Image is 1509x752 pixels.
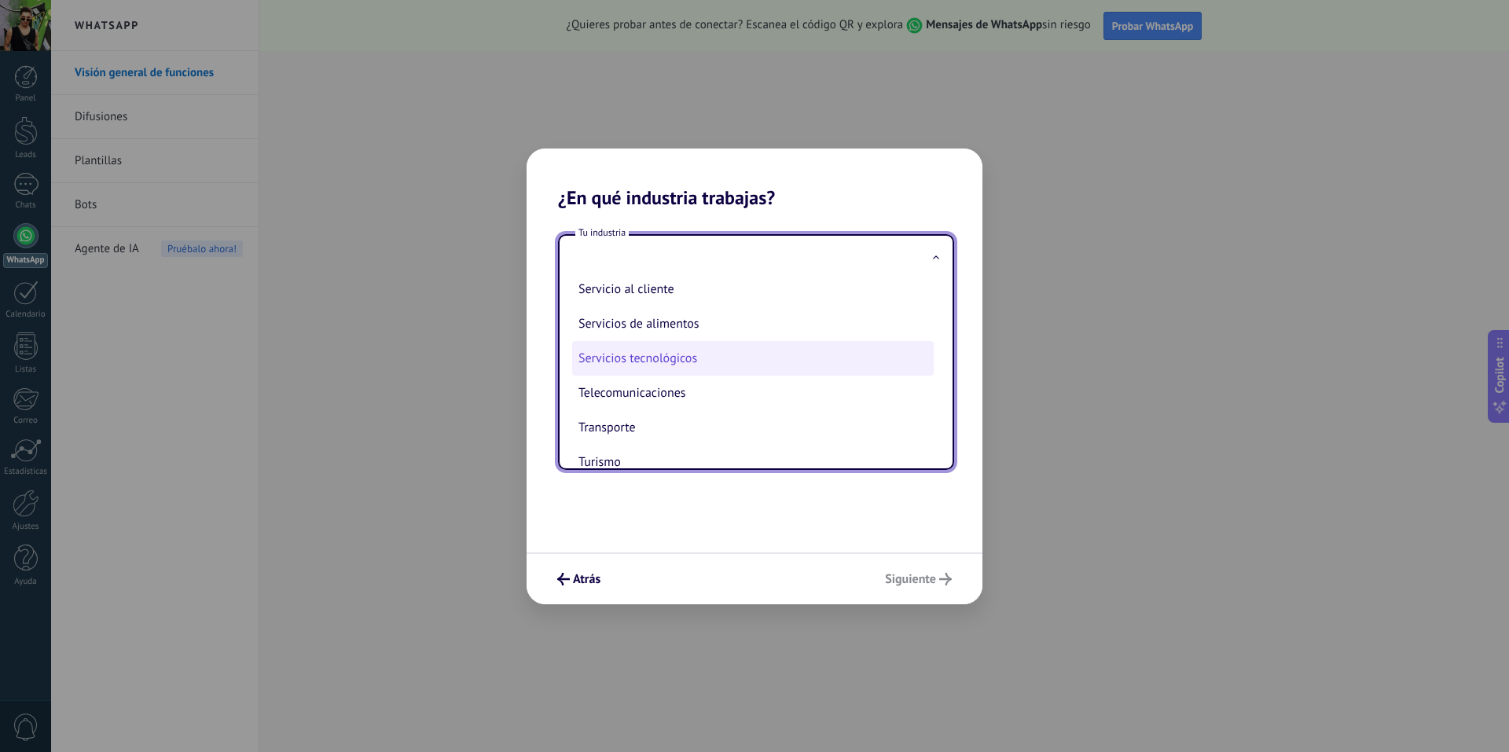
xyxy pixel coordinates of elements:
h2: ¿En qué industria trabajas? [527,149,982,209]
span: Tu industria [575,226,629,240]
button: Atrás [550,566,608,592]
li: Turismo [572,445,934,479]
span: Atrás [573,574,600,585]
li: Servicios de alimentos [572,306,934,341]
li: Servicios tecnológicos [572,341,934,376]
li: Telecomunicaciones [572,376,934,410]
li: Servicio al cliente [572,272,934,306]
li: Transporte [572,410,934,445]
